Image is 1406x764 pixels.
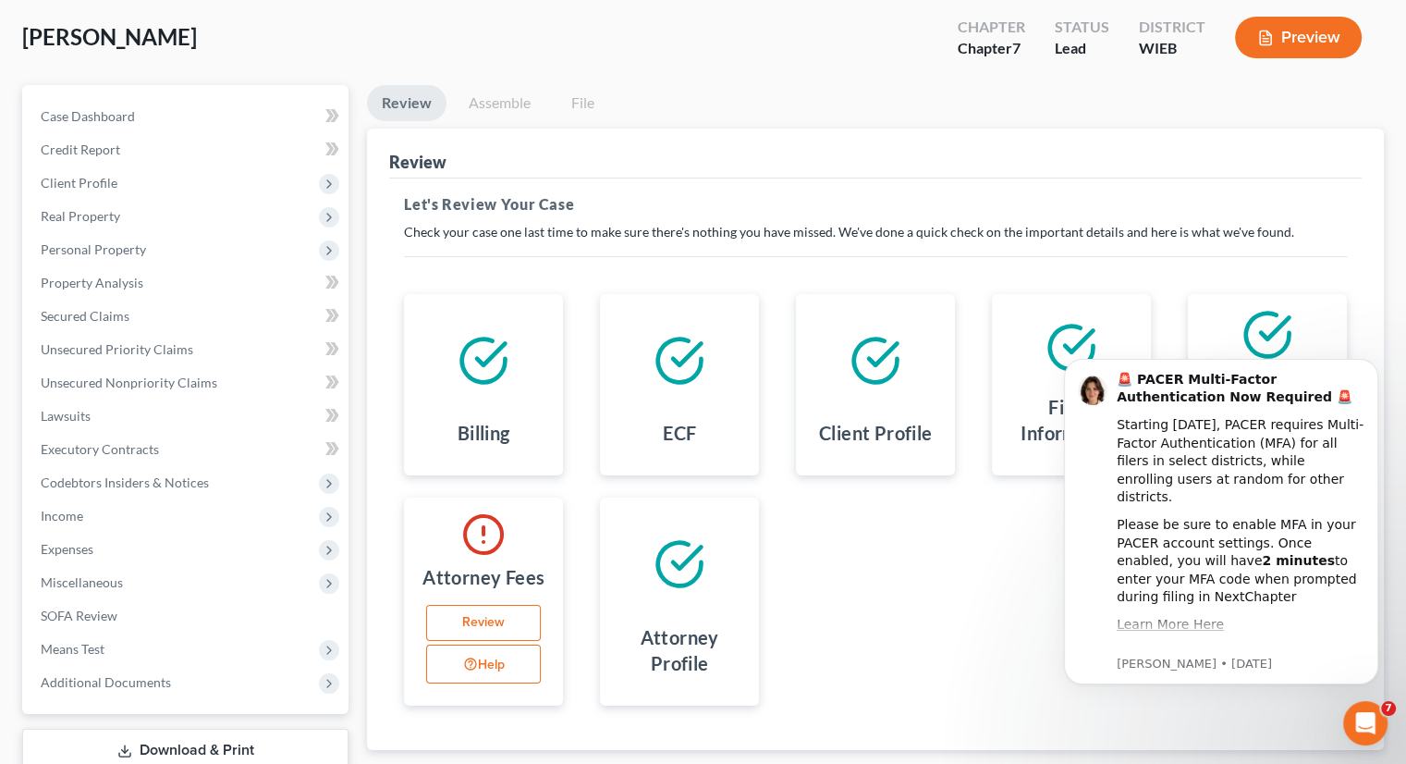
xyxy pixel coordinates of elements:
h4: Billing [458,420,510,446]
span: SOFA Review [41,608,117,623]
span: Unsecured Priority Claims [41,341,193,357]
div: Help [426,645,548,687]
button: Help [426,645,541,684]
span: Real Property [41,208,120,224]
span: Additional Documents [41,674,171,690]
h4: Client Profile [819,420,933,446]
h4: ECF [663,420,696,446]
span: Miscellaneous [41,574,123,590]
a: File [553,85,612,121]
span: Lawsuits [41,408,91,424]
span: Means Test [41,641,104,657]
span: [PERSON_NAME] [22,23,197,50]
a: Unsecured Priority Claims [26,333,348,366]
span: Credit Report [41,142,120,157]
button: Preview [1235,17,1362,58]
span: Secured Claims [41,308,129,324]
span: Codebtors Insiders & Notices [41,474,209,490]
a: Review [367,85,446,121]
iframe: Intercom notifications message [1036,336,1406,755]
h4: Attorney Profile [615,624,744,676]
span: Case Dashboard [41,108,135,124]
a: Assemble [454,85,545,121]
iframe: Intercom live chat [1343,701,1388,746]
a: Case Dashboard [26,100,348,133]
span: 7 [1381,701,1396,716]
span: Executory Contracts [41,441,159,457]
div: District [1139,17,1205,38]
span: Personal Property [41,241,146,257]
span: Expenses [41,541,93,557]
p: Check your case one last time to make sure there's nothing you have missed. We've done a quick ch... [404,223,1347,241]
div: Chapter [958,38,1025,59]
div: Review [389,151,446,173]
div: Status [1055,17,1109,38]
h5: Let's Review Your Case [404,193,1347,216]
a: Secured Claims [26,300,348,333]
span: Client Profile [41,175,117,191]
a: Lawsuits [26,400,348,433]
div: Chapter [958,17,1025,38]
div: WIEB [1139,38,1205,59]
span: 7 [1012,39,1021,56]
a: Property Analysis [26,266,348,300]
a: Unsecured Nonpriority Claims [26,366,348,400]
a: Executory Contracts [26,433,348,466]
h4: Filing Information [1007,394,1136,446]
span: Income [41,508,83,524]
span: Property Analysis [41,275,143,290]
a: SOFA Review [26,599,348,633]
h4: Attorney Fees [422,564,544,590]
a: Credit Report [26,133,348,166]
span: Unsecured Nonpriority Claims [41,375,217,390]
div: Lead [1055,38,1109,59]
a: Review [426,605,541,642]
